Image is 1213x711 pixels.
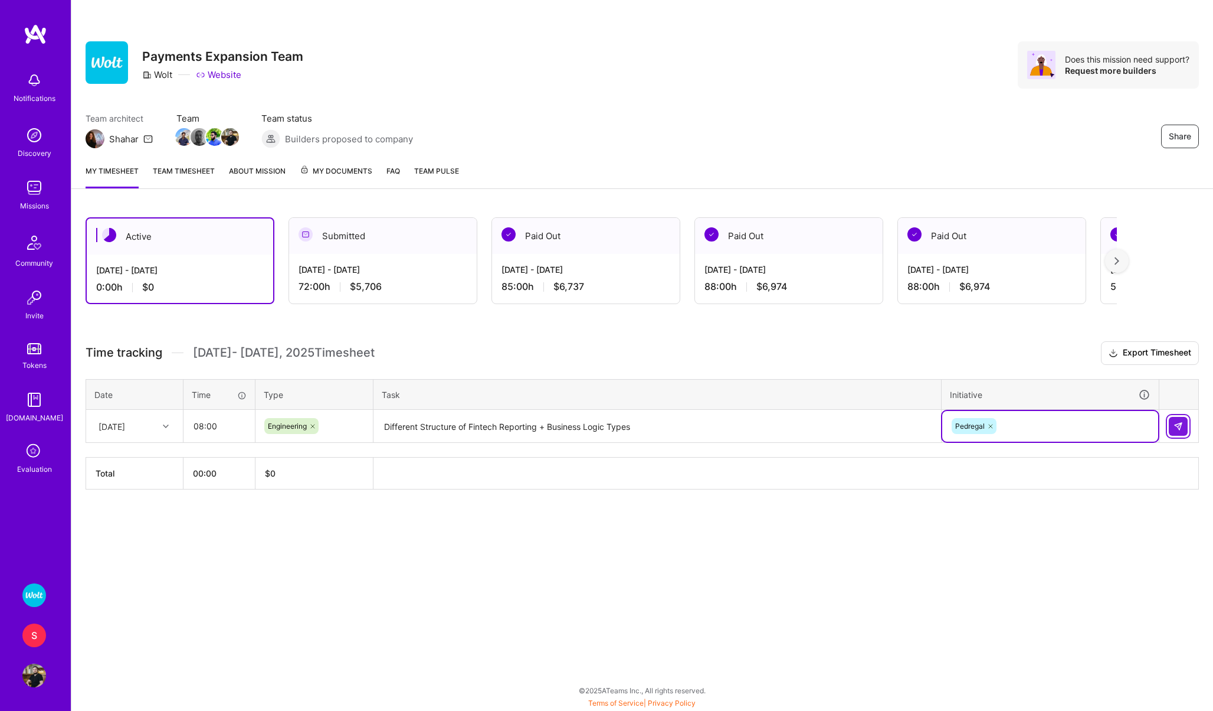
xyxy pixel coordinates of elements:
[553,281,584,293] span: $6,737
[414,165,459,188] a: Team Pulse
[1173,422,1183,431] img: Submit
[163,423,169,429] i: icon Chevron
[20,229,48,257] img: Community
[255,379,373,410] th: Type
[261,129,280,148] img: Builders proposed to company
[898,218,1086,254] div: Paid Out
[375,411,940,442] textarea: Different Structure of Fintech Reporting + Business Logic Types
[1114,257,1119,265] img: right
[22,583,46,607] img: Wolt - Fintech: Payments Expansion Team
[22,123,46,147] img: discovery
[19,583,49,607] a: Wolt - Fintech: Payments Expansion Team
[71,676,1213,705] div: © 2025 ATeams Inc., All rights reserved.
[1169,417,1189,436] div: null
[22,664,46,687] img: User Avatar
[86,458,183,490] th: Total
[22,69,46,92] img: bell
[1169,131,1191,142] span: Share
[373,379,942,410] th: Task
[950,388,1150,402] div: Initiative
[24,24,47,45] img: logo
[102,228,116,242] img: Active
[176,127,192,147] a: Team Member Avatar
[191,128,208,146] img: Team Member Avatar
[261,112,413,125] span: Team status
[25,309,44,322] div: Invite
[142,70,152,80] i: icon CompanyGray
[588,699,644,707] a: Terms of Service
[184,410,254,442] input: HH:MM
[14,92,55,105] div: Notifications
[27,343,41,354] img: tokens
[86,129,104,148] img: Team Architect
[501,263,670,276] div: [DATE] - [DATE]
[299,263,467,276] div: [DATE] - [DATE]
[142,49,303,64] h3: Payments Expansion Team
[300,165,372,188] a: My Documents
[1101,341,1199,365] button: Export Timesheet
[22,176,46,200] img: teamwork
[588,699,696,707] span: |
[386,165,400,188] a: FAQ
[86,112,153,125] span: Team architect
[704,227,719,242] img: Paid Out
[756,281,787,293] span: $6,974
[207,127,222,147] a: Team Member Avatar
[96,264,264,276] div: [DATE] - [DATE]
[229,165,286,188] a: About Mission
[17,463,52,475] div: Evaluation
[19,664,49,687] a: User Avatar
[175,128,193,146] img: Team Member Avatar
[907,281,1076,293] div: 88:00 h
[704,281,873,293] div: 88:00 h
[18,147,51,159] div: Discovery
[1065,65,1189,76] div: Request more builders
[192,389,247,401] div: Time
[268,422,307,430] span: Engineering
[1110,227,1125,242] img: Paid Out
[955,422,985,430] span: Pedregal
[492,218,680,254] div: Paid Out
[265,468,276,478] span: $ 0
[23,441,45,463] i: icon SelectionTeam
[501,281,670,293] div: 85:00 h
[299,227,313,242] img: Submitted
[501,227,516,242] img: Paid Out
[695,218,883,254] div: Paid Out
[143,134,153,143] i: icon Mail
[300,165,372,178] span: My Documents
[86,165,139,188] a: My timesheet
[222,127,238,147] a: Team Member Avatar
[22,624,46,647] div: S
[907,227,922,242] img: Paid Out
[99,420,125,432] div: [DATE]
[183,458,255,490] th: 00:00
[153,165,215,188] a: Team timesheet
[1027,51,1055,79] img: Avatar
[22,286,46,309] img: Invite
[196,69,241,81] a: Website
[87,218,273,255] div: Active
[648,699,696,707] a: Privacy Policy
[192,127,207,147] a: Team Member Avatar
[86,379,183,410] th: Date
[20,200,49,212] div: Missions
[221,128,239,146] img: Team Member Avatar
[206,128,224,146] img: Team Member Avatar
[142,281,154,293] span: $0
[15,257,53,269] div: Community
[109,133,139,145] div: Shahar
[142,69,172,81] div: Wolt
[414,167,459,175] span: Team Pulse
[289,218,477,254] div: Submitted
[22,388,46,412] img: guide book
[19,624,49,647] a: S
[1161,125,1199,148] button: Share
[193,345,375,360] span: [DATE] - [DATE] , 2025 Timesheet
[6,412,63,424] div: [DOMAIN_NAME]
[96,281,264,293] div: 0:00 h
[86,345,162,360] span: Time tracking
[907,263,1076,276] div: [DATE] - [DATE]
[285,133,413,145] span: Builders proposed to company
[22,359,47,371] div: Tokens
